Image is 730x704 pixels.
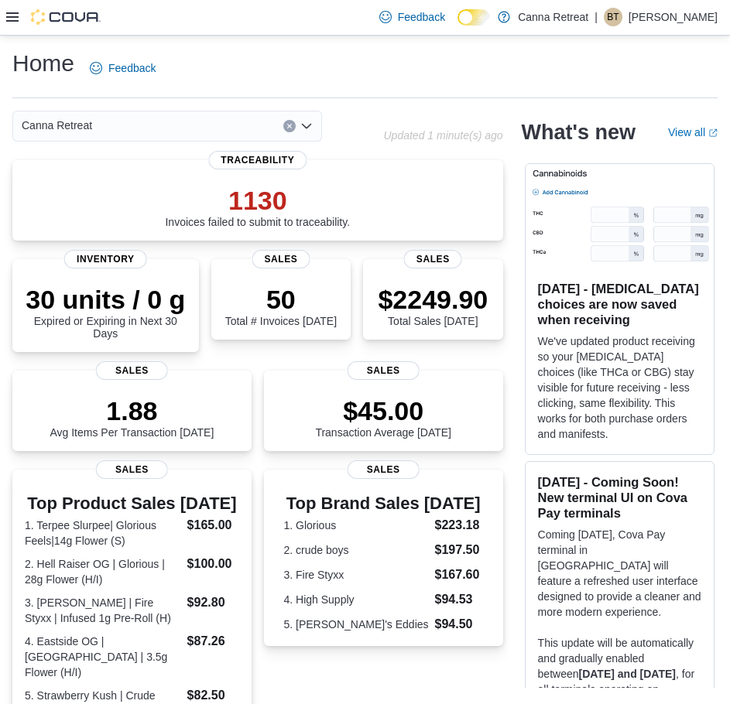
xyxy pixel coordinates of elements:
[383,129,502,142] p: Updated 1 minute(s) ago
[668,126,718,138] a: View allExternal link
[165,185,350,216] p: 1130
[538,527,701,620] p: Coming [DATE], Cova Pay terminal in [GEOGRAPHIC_DATA] will feature a refreshed user interface des...
[300,120,313,132] button: Open list of options
[283,494,482,513] h3: Top Brand Sales [DATE]
[283,567,428,583] dt: 3. Fire Styxx
[435,615,483,634] dd: $94.50
[187,593,239,612] dd: $92.80
[315,395,451,439] div: Transaction Average [DATE]
[378,284,488,315] p: $2249.90
[96,361,168,380] span: Sales
[708,128,718,138] svg: External link
[538,333,701,442] p: We've updated product receiving so your [MEDICAL_DATA] choices (like THCa or CBG) stay visible fo...
[208,151,307,169] span: Traceability
[25,556,181,587] dt: 2. Hell Raiser OG | Glorious | 28g Flower (H/I)
[25,518,181,549] dt: 1. Terpee Slurpee| Glorious Feels|14g Flower (S)
[404,250,462,268] span: Sales
[283,120,296,132] button: Clear input
[225,284,337,315] p: 50
[378,284,488,327] div: Total Sales [DATE]
[538,281,701,327] h3: [DATE] - [MEDICAL_DATA] choices are now saved when receiving
[398,9,445,25] span: Feedback
[538,474,701,521] h3: [DATE] - Coming Soon! New terminal UI on Cova Pay terminals
[373,2,451,32] a: Feedback
[64,250,147,268] span: Inventory
[252,250,310,268] span: Sales
[579,668,676,680] strong: [DATE] and [DATE]
[84,53,162,84] a: Feedback
[315,395,451,426] p: $45.00
[12,48,74,79] h1: Home
[50,395,214,426] p: 1.88
[435,516,483,535] dd: $223.18
[458,9,490,26] input: Dark Mode
[31,9,101,25] img: Cova
[435,590,483,609] dd: $94.53
[25,634,181,680] dt: 4. Eastside OG | [GEOGRAPHIC_DATA] | 3.5g Flower (H/I)
[225,284,337,327] div: Total # Invoices [DATE]
[283,617,428,632] dt: 5. [PERSON_NAME]'s Eddies
[522,120,636,145] h2: What's new
[187,632,239,651] dd: $87.26
[96,460,168,479] span: Sales
[348,460,420,479] span: Sales
[108,60,156,76] span: Feedback
[435,566,483,584] dd: $167.60
[348,361,420,380] span: Sales
[604,8,622,26] div: Brandon Turcotte
[518,8,588,26] p: Canna Retreat
[25,284,187,315] p: 30 units / 0 g
[165,185,350,228] div: Invoices failed to submit to traceability.
[187,555,239,573] dd: $100.00
[607,8,619,26] span: BT
[283,542,428,558] dt: 2. crude boys
[25,494,239,513] h3: Top Product Sales [DATE]
[629,8,718,26] p: [PERSON_NAME]
[283,518,428,533] dt: 1. Glorious
[22,116,92,135] span: Canna Retreat
[25,595,181,626] dt: 3. [PERSON_NAME] | Fire Styxx | Infused 1g Pre-Roll (H)
[25,284,187,340] div: Expired or Expiring in Next 30 Days
[187,516,239,535] dd: $165.00
[435,541,483,559] dd: $197.50
[595,8,598,26] p: |
[50,395,214,439] div: Avg Items Per Transaction [DATE]
[283,592,428,607] dt: 4. High Supply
